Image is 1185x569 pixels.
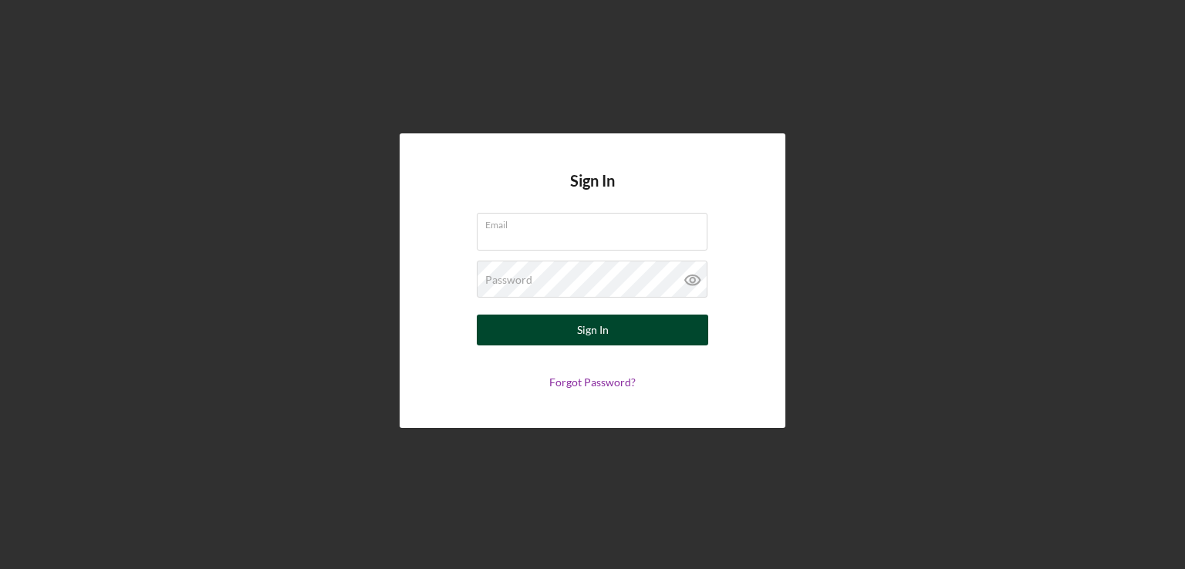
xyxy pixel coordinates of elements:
[549,375,636,389] a: Forgot Password?
[570,172,615,213] h4: Sign In
[477,315,708,345] button: Sign In
[485,214,707,231] label: Email
[485,274,532,286] label: Password
[577,315,609,345] div: Sign In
